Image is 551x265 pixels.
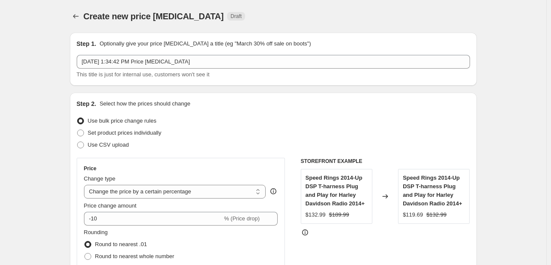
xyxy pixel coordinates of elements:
[231,13,242,20] span: Draft
[301,158,470,165] h6: STOREFRONT EXAMPLE
[329,211,349,219] strike: $189.99
[99,99,190,108] p: Select how the prices should change
[84,175,116,182] span: Change type
[403,175,462,207] span: Speed Rings 2014-Up DSP T-harness Plug and Play for Harley Davidson Radio 2014+
[426,211,446,219] strike: $132.99
[77,39,96,48] h2: Step 1.
[77,99,96,108] h2: Step 2.
[84,12,224,21] span: Create new price [MEDICAL_DATA]
[84,165,96,172] h3: Price
[88,117,156,124] span: Use bulk price change rules
[88,129,162,136] span: Set product prices individually
[305,175,365,207] span: Speed Rings 2014-Up DSP T-harness Plug and Play for Harley Davidson Radio 2014+
[305,211,326,219] div: $132.99
[84,212,222,226] input: -15
[99,39,311,48] p: Optionally give your price [MEDICAL_DATA] a title (eg "March 30% off sale on boots")
[95,253,174,259] span: Round to nearest whole number
[95,241,147,247] span: Round to nearest .01
[84,229,108,235] span: Rounding
[224,215,260,222] span: % (Price drop)
[269,187,278,196] div: help
[84,202,137,209] span: Price change amount
[77,71,210,78] span: This title is just for internal use, customers won't see it
[88,142,129,148] span: Use CSV upload
[77,55,470,69] input: 30% off holiday sale
[70,10,82,22] button: Price change jobs
[403,211,423,219] div: $119.69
